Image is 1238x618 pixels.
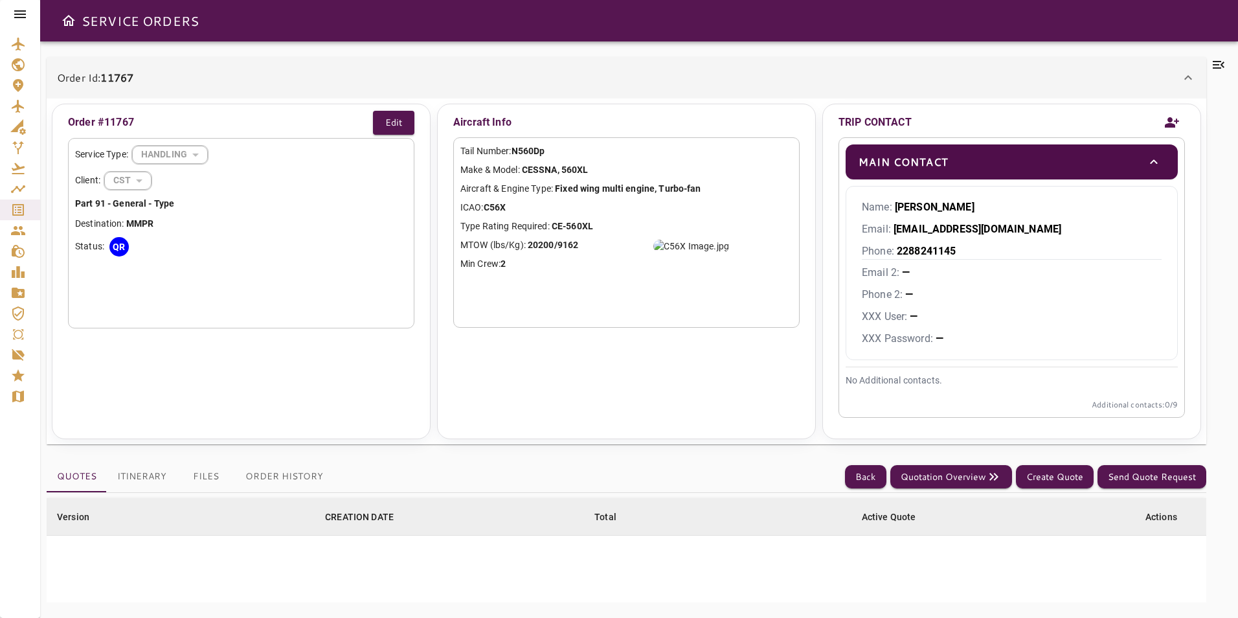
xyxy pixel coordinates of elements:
div: HANDLING [104,163,152,198]
button: Order History [235,461,333,492]
p: Destination: [75,217,407,231]
b: Fixed wing multi engine, Turbo-fan [555,183,701,194]
b: CE-560XL [552,221,593,231]
p: Name: [862,200,1162,215]
span: Version [57,509,106,525]
button: toggle [1143,151,1165,173]
div: Total [594,509,616,525]
b: 2 [501,258,506,269]
p: ICAO: [460,201,793,214]
b: 2288241145 [897,245,956,257]
b: — [905,288,913,301]
div: QR [109,237,129,257]
p: TRIP CONTACT [838,115,912,130]
b: N560Dp [512,146,545,156]
b: C56X [484,202,506,212]
button: Quotes [47,461,107,492]
button: Add new contact [1159,108,1185,137]
p: Part 91 - General - Type [75,197,407,211]
b: M [126,218,134,229]
b: 20200/9162 [528,240,578,250]
button: Back [845,465,886,489]
span: Active Quote [862,509,933,525]
p: XXX Password: [862,331,1162,347]
b: 11767 [100,70,133,85]
button: Send Quote Request [1097,465,1206,489]
p: No Additional contacts. [846,374,1178,387]
p: XXX User: [862,309,1162,325]
button: Files [177,461,235,492]
img: C56X Image.jpg [653,240,729,253]
p: Aircraft & Engine Type: [460,182,793,196]
p: Make & Model: [460,163,793,177]
p: Aircraft Info [453,111,800,134]
div: HANDLING [132,137,208,172]
p: Order #11767 [68,115,134,130]
b: [EMAIL_ADDRESS][DOMAIN_NAME] [894,223,1061,235]
p: Phone: [862,244,1162,259]
span: Total [594,509,633,525]
p: Min Crew: [460,257,793,271]
p: Order Id: [57,70,133,86]
button: Edit [373,111,414,135]
div: basic tabs example [47,461,333,492]
div: Order Id:11767 [47,98,1206,444]
div: Service Type: [75,145,407,165]
p: Email 2: [862,265,1162,280]
div: Client: [75,171,407,190]
button: Create Quote [1016,465,1094,489]
div: Version [57,509,89,525]
span: CREATION DATE [325,509,411,525]
button: Quotation Overview [890,465,1012,489]
h6: SERVICE ORDERS [82,10,199,31]
p: Email: [862,222,1162,237]
p: MTOW (lbs/Kg): [460,238,793,252]
p: Additional contacts: 0 /9 [846,399,1178,411]
p: Status: [75,240,104,253]
button: Open drawer [56,8,82,34]
div: Order Id:11767 [47,57,1206,98]
div: Active Quote [862,509,916,525]
p: Phone 2: [862,287,1162,303]
button: Itinerary [107,461,177,492]
b: R [148,218,153,229]
b: — [910,310,917,323]
b: — [902,266,910,279]
div: CREATION DATE [325,509,394,525]
div: Main Contacttoggle [846,144,1178,179]
p: Type Rating Required: [460,220,793,233]
b: M [134,218,142,229]
p: Main Contact [859,154,948,170]
b: [PERSON_NAME] [895,201,974,213]
b: CESSNA, 560XL [522,165,589,175]
p: Tail Number: [460,144,793,158]
b: P [142,218,148,229]
b: — [936,332,943,345]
